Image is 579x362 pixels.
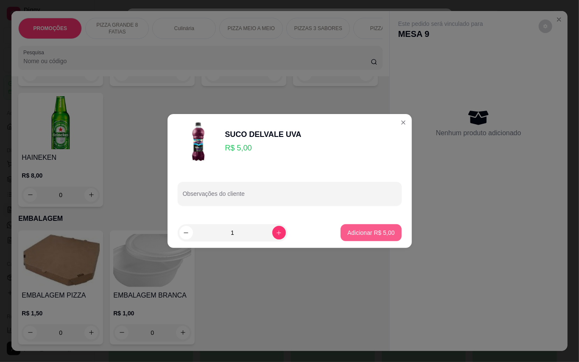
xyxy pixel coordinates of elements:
[341,224,401,241] button: Adicionar R$ 5,00
[347,228,394,237] p: Adicionar R$ 5,00
[183,193,397,201] input: Observações do cliente
[225,128,302,140] div: SUCO DELVALE UVA
[178,121,220,163] img: product-image
[179,226,193,239] button: decrease-product-quantity
[397,116,410,129] button: Close
[225,142,302,154] p: R$ 5,00
[272,226,286,239] button: increase-product-quantity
